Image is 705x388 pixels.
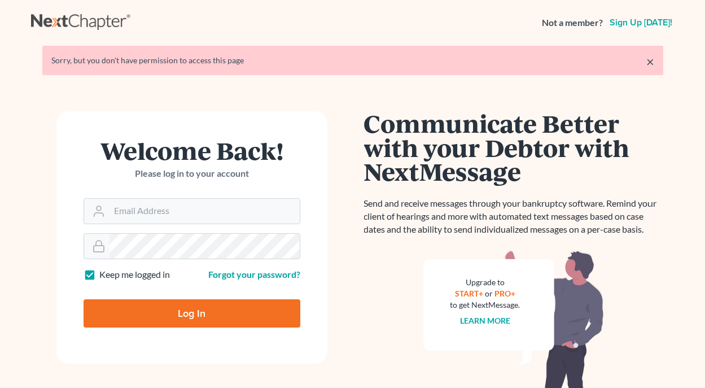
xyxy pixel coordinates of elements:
span: or [485,289,493,298]
a: Learn more [460,316,510,325]
div: Upgrade to [450,277,520,288]
label: Keep me logged in [99,268,170,281]
a: × [646,55,654,68]
a: PRO+ [494,289,515,298]
a: Forgot your password? [208,269,300,280]
input: Email Address [110,199,300,224]
div: to get NextMessage. [450,299,520,311]
p: Please log in to your account [84,167,300,180]
h1: Welcome Back! [84,138,300,163]
strong: Not a member? [542,16,603,29]
a: START+ [455,289,483,298]
div: Sorry, but you don't have permission to access this page [51,55,654,66]
a: Sign up [DATE]! [607,18,675,27]
h1: Communicate Better with your Debtor with NextMessage [364,111,663,184]
input: Log In [84,299,300,328]
p: Send and receive messages through your bankruptcy software. Remind your client of hearings and mo... [364,197,663,236]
